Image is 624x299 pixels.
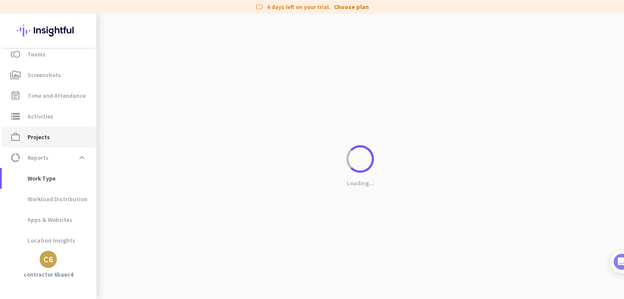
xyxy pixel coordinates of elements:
[2,127,96,147] a: work_outlineProjects
[28,111,53,121] span: Activities
[2,85,96,106] a: event_noteTime and Attendance
[28,132,50,142] span: Projects
[9,230,75,251] span: Location Insights
[9,189,87,209] span: Workload Distribution
[17,14,80,47] img: Insightful logo
[74,150,90,165] button: expand_less
[2,65,96,85] a: perm_mediaScreenshots
[2,209,96,230] a: Apps & Websites
[2,106,96,127] a: storageActivities
[28,49,46,59] span: Teams
[2,44,96,65] a: tollTeams
[10,111,21,121] i: storage
[10,49,21,59] i: toll
[10,90,21,101] i: event_note
[28,70,61,80] span: Screenshots
[2,230,96,251] a: Location Insights
[28,90,86,101] span: Time and Attendance
[9,168,56,189] span: Work Type
[10,70,21,80] i: perm_media
[255,3,264,11] i: label
[2,147,96,168] a: data_usageReportsexpand_less
[9,209,72,230] span: Apps & Websites
[2,189,96,209] a: Workload Distribution
[28,153,49,163] span: Reports
[10,153,21,163] i: data_usage
[347,179,374,187] p: Loading...
[10,132,21,142] i: work_outline
[2,168,96,189] a: Work Type
[43,255,53,264] div: C6
[334,3,369,11] a: Choose plan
